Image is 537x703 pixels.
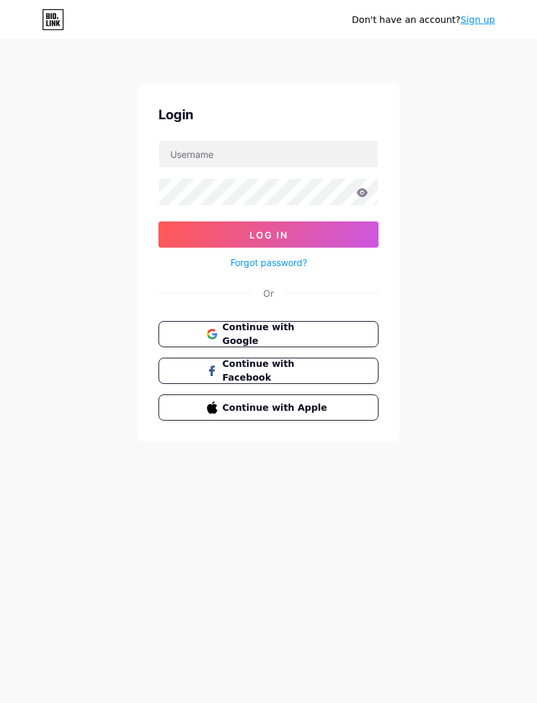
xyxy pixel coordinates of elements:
[158,221,379,248] button: Log In
[158,321,379,347] button: Continue with Google
[250,229,288,240] span: Log In
[159,141,378,167] input: Username
[223,401,331,415] span: Continue with Apple
[352,13,495,27] div: Don't have an account?
[263,286,274,300] div: Or
[223,320,331,348] span: Continue with Google
[231,256,307,269] a: Forgot password?
[158,358,379,384] button: Continue with Facebook
[158,394,379,421] button: Continue with Apple
[223,357,331,385] span: Continue with Facebook
[158,105,379,124] div: Login
[460,14,495,25] a: Sign up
